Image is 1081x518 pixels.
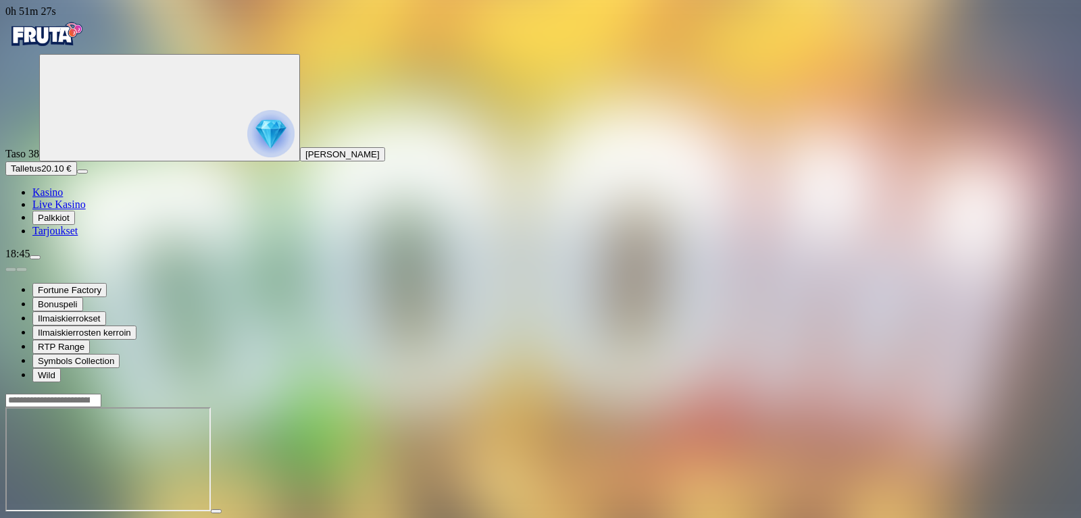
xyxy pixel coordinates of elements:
button: Symbols Collection [32,354,120,368]
a: Fruta [5,42,86,53]
span: Kasino [32,186,63,198]
button: RTP Range [32,340,90,354]
button: Wild [32,368,61,382]
button: Ilmaiskierrosten kerroin [32,326,136,340]
span: Ilmaiskierrokset [38,313,101,323]
img: Fruta [5,18,86,51]
span: 20.10 € [41,163,71,174]
nav: Primary [5,18,1076,237]
span: [PERSON_NAME] [305,149,380,159]
span: Taso 38 [5,148,39,159]
a: poker-chip iconLive Kasino [32,199,86,210]
span: Symbols Collection [38,356,114,366]
button: play icon [211,509,222,513]
button: next slide [16,267,27,271]
span: user session time [5,5,56,17]
button: Bonuspeli [32,297,83,311]
a: gift-inverted iconTarjoukset [32,225,78,236]
input: Search [5,394,101,407]
button: prev slide [5,267,16,271]
span: Fortune Factory [38,285,101,295]
span: Ilmaiskierrosten kerroin [38,328,131,338]
button: menu [77,170,88,174]
button: Ilmaiskierrokset [32,311,106,326]
span: Palkkiot [38,213,70,223]
iframe: 333 Boom Banks Power Combo [5,407,211,511]
button: Talletusplus icon20.10 € [5,161,77,176]
span: Talletus [11,163,41,174]
span: Bonuspeli [38,299,78,309]
button: [PERSON_NAME] [300,147,385,161]
span: Wild [38,370,55,380]
span: 18:45 [5,248,30,259]
button: reward progress [39,54,300,161]
button: reward iconPalkkiot [32,211,75,225]
span: RTP Range [38,342,84,352]
img: reward progress [247,110,295,157]
a: diamond iconKasino [32,186,63,198]
button: Fortune Factory [32,283,107,297]
span: Tarjoukset [32,225,78,236]
span: Live Kasino [32,199,86,210]
button: menu [30,255,41,259]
